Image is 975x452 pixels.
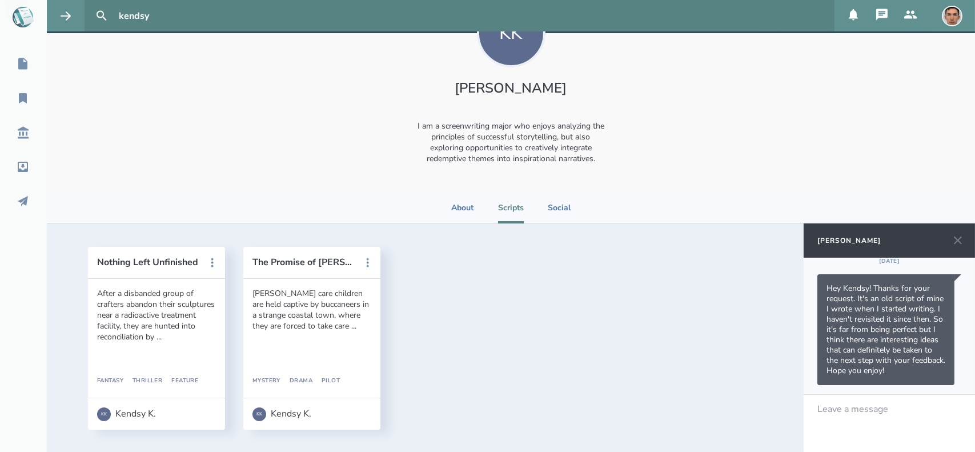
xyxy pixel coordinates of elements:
[252,402,311,427] a: KKKendsy K.
[942,6,962,26] img: user_1756948650-crop.jpg
[271,409,311,419] div: Kendsy K.
[252,288,371,331] div: [PERSON_NAME] care children are held captive by buccaneers in a strange coastal town, where they ...
[450,192,475,223] li: About
[547,192,572,223] li: Social
[406,79,616,97] h1: [PERSON_NAME]
[817,257,961,265] div: [DATE]
[817,404,888,414] div: Leave a message
[252,378,280,385] div: Mystery
[252,257,355,267] button: The Promise of [PERSON_NAME]
[97,407,111,421] div: KK
[406,111,616,174] div: I am a screenwriting major who enjoys analyzing the principles of successful storytelling, but al...
[97,257,200,267] button: Nothing Left Unfinished
[97,402,156,427] a: KKKendsy K.
[97,288,216,342] div: After a disbanded group of crafters abandon their sculptures near a radioactive treatment facilit...
[280,378,312,385] div: Drama
[97,378,123,385] div: Fantasy
[817,236,881,245] div: [PERSON_NAME]
[252,407,266,421] div: KK
[312,378,340,385] div: Pilot
[123,378,162,385] div: Thriller
[115,409,156,419] div: Kendsy K.
[162,378,198,385] div: Feature
[817,274,954,385] div: Message sent on Thursday, September 11, 2025 at 10:16:47 PM
[498,192,524,223] li: Scripts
